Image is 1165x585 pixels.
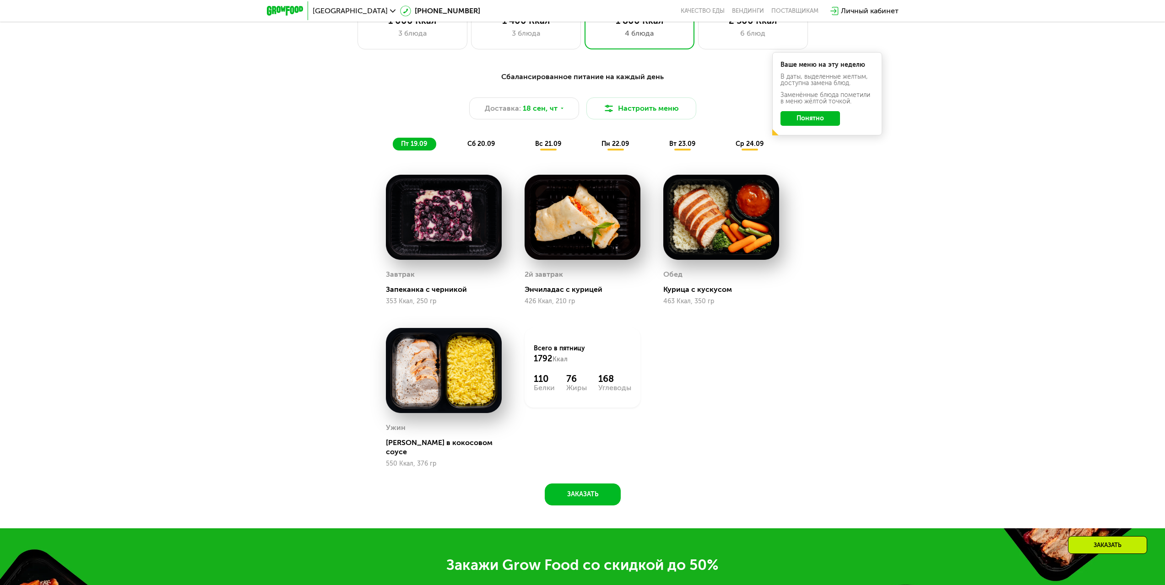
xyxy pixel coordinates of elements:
span: пт 19.09 [401,140,427,148]
div: 3 блюда [481,28,571,39]
div: Сбалансированное питание на каждый день [312,71,854,83]
div: 4 блюда [594,28,685,39]
div: Курица с кускусом [663,285,786,294]
div: Запеканка с черникой [386,285,509,294]
a: Качество еды [681,7,725,15]
div: Личный кабинет [841,5,899,16]
div: 2й завтрак [525,268,563,281]
span: пн 22.09 [601,140,629,148]
div: Всего в пятницу [534,344,631,364]
span: ср 24.09 [736,140,764,148]
div: Энчиладас с курицей [525,285,648,294]
span: 18 сен, чт [523,103,558,114]
div: Заказать [1068,536,1147,554]
div: 353 Ккал, 250 гр [386,298,502,305]
div: 168 [598,373,631,384]
button: Заказать [545,483,621,505]
div: Ужин [386,421,406,435]
div: 6 блюд [708,28,798,39]
div: Ваше меню на эту неделю [780,62,874,68]
a: Вендинги [732,7,764,15]
span: [GEOGRAPHIC_DATA] [313,7,388,15]
div: В даты, выделенные желтым, доступна замена блюд. [780,74,874,86]
span: вт 23.09 [669,140,695,148]
div: 463 Ккал, 350 гр [663,298,779,305]
div: Завтрак [386,268,415,281]
span: сб 20.09 [467,140,495,148]
div: [PERSON_NAME] в кокосовом соусе [386,438,509,456]
div: Жиры [566,384,587,392]
div: Углеводы [598,384,631,392]
div: 550 Ккал, 376 гр [386,460,502,467]
button: Понятно [780,111,840,126]
div: Обед [663,268,683,281]
span: вс 21.09 [535,140,561,148]
a: [PHONE_NUMBER] [400,5,480,16]
div: 110 [534,373,555,384]
div: 426 Ккал, 210 гр [525,298,640,305]
span: 1792 [534,354,553,364]
div: 76 [566,373,587,384]
button: Настроить меню [586,97,696,119]
div: 3 блюда [367,28,458,39]
span: Доставка: [485,103,521,114]
div: Заменённые блюда пометили в меню жёлтой точкой. [780,92,874,105]
div: Белки [534,384,555,392]
span: Ккал [553,355,568,363]
div: поставщикам [771,7,818,15]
